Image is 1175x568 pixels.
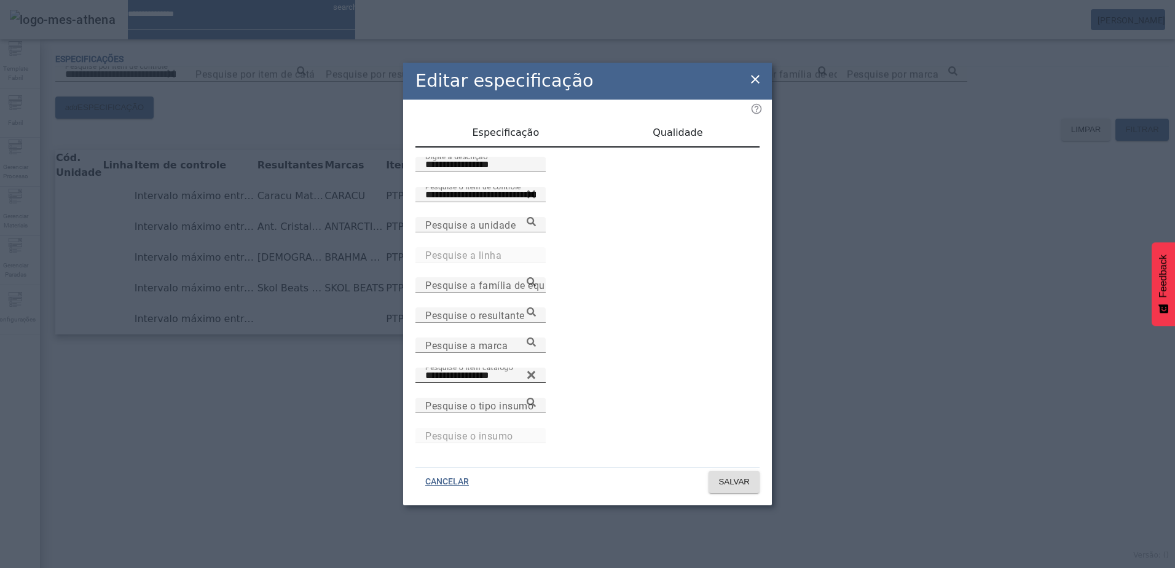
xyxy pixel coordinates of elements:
[1152,242,1175,326] button: Feedback - Mostrar pesquisa
[709,471,760,493] button: SALVAR
[425,368,536,383] input: Number
[425,308,536,323] input: Number
[425,338,536,353] input: Number
[425,249,501,261] mat-label: Pesquise a linha
[1158,254,1169,298] span: Feedback
[425,398,536,413] input: Number
[425,476,469,488] span: CANCELAR
[653,128,702,138] span: Qualidade
[415,68,594,94] h2: Editar especificação
[425,279,589,291] mat-label: Pesquise a família de equipamento
[425,278,536,293] input: Number
[425,309,525,321] mat-label: Pesquise o resultante
[425,363,513,371] mat-label: Pesquise o item catálogo
[425,152,487,160] mat-label: Digite a descrição
[425,248,536,262] input: Number
[425,219,516,231] mat-label: Pesquise a unidade
[415,471,479,493] button: CANCELAR
[425,182,521,191] mat-label: Pesquise o item de controle
[425,187,536,202] input: Number
[425,430,513,441] mat-label: Pesquise o insumo
[425,218,536,232] input: Number
[472,128,539,138] span: Especificação
[425,428,536,443] input: Number
[425,339,508,351] mat-label: Pesquise a marca
[718,476,750,488] span: SALVAR
[425,400,533,411] mat-label: Pesquise o tipo insumo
